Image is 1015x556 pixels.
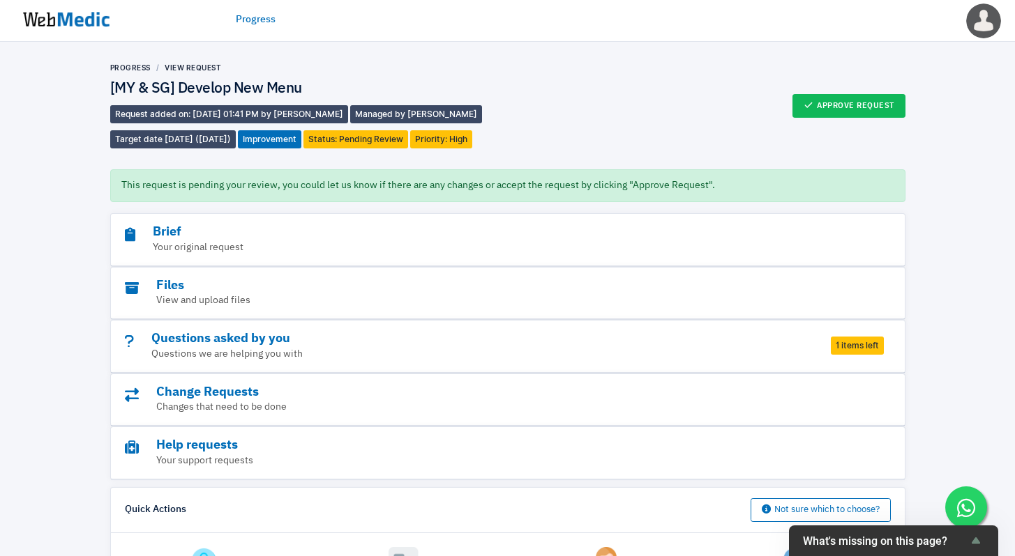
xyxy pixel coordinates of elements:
p: View and upload files [125,293,814,308]
h3: Help requests [125,438,814,454]
span: Managed by [PERSON_NAME] [350,105,482,123]
h3: Brief [125,224,814,240]
a: View Request [165,63,221,72]
div: This request is pending your review, you could let us know if there are any changes or accept the... [110,169,905,202]
span: Status: Pending Review [303,130,408,148]
button: Approve Request [792,94,905,118]
span: 1 items left [831,337,884,355]
button: Show survey - What's missing on this page? [803,532,984,549]
button: Not sure which to choose? [751,498,891,522]
span: Target date [DATE] ([DATE]) [110,130,236,148]
p: Your support requests [125,454,814,468]
span: What's missing on this page? [803,534,968,548]
a: Progress [110,63,151,72]
p: Questions we are helping you with [125,347,814,362]
h4: [MY & SG] Develop New Menu [110,80,508,98]
span: Improvement [238,130,301,148]
h6: Quick Actions [125,504,186,516]
p: Your original request [125,240,814,255]
a: Progress [236,13,276,27]
p: Changes that need to be done [125,400,814,415]
span: Priority: High [410,130,472,148]
h3: Files [125,278,814,294]
h3: Change Requests [125,385,814,401]
span: Request added on: [DATE] 01:41 PM by [PERSON_NAME] [110,105,348,123]
nav: breadcrumb [110,63,508,73]
h3: Questions asked by you [125,331,814,347]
